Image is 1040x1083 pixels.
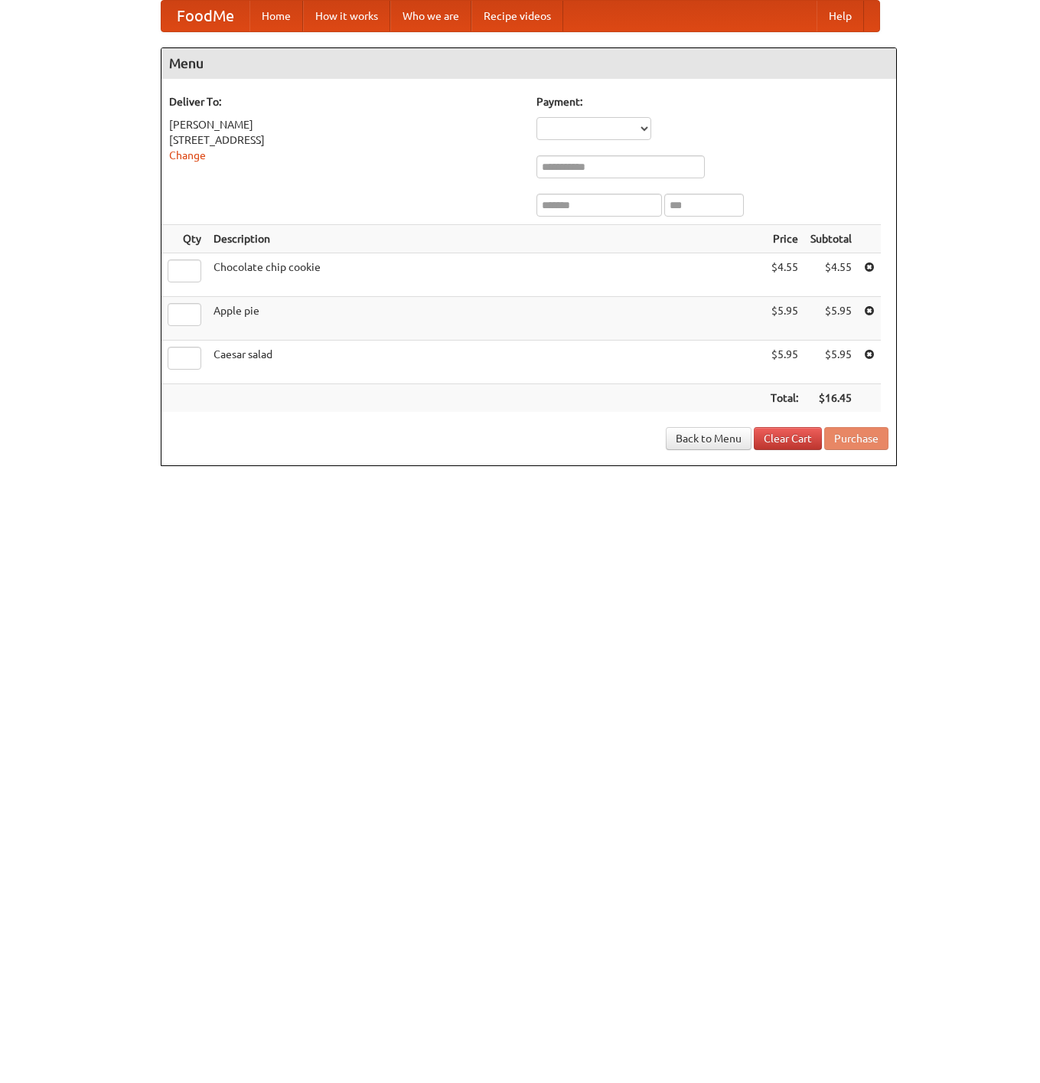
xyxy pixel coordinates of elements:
[161,48,896,79] h4: Menu
[804,297,858,341] td: $5.95
[804,384,858,413] th: $16.45
[207,225,765,253] th: Description
[169,149,206,161] a: Change
[817,1,864,31] a: Help
[161,225,207,253] th: Qty
[765,253,804,297] td: $4.55
[765,384,804,413] th: Total:
[303,1,390,31] a: How it works
[471,1,563,31] a: Recipe videos
[207,253,765,297] td: Chocolate chip cookie
[169,94,521,109] h5: Deliver To:
[804,253,858,297] td: $4.55
[207,341,765,384] td: Caesar salad
[666,427,751,450] a: Back to Menu
[765,297,804,341] td: $5.95
[390,1,471,31] a: Who we are
[824,427,888,450] button: Purchase
[169,132,521,148] div: [STREET_ADDRESS]
[804,341,858,384] td: $5.95
[207,297,765,341] td: Apple pie
[536,94,888,109] h5: Payment:
[804,225,858,253] th: Subtotal
[754,427,822,450] a: Clear Cart
[765,341,804,384] td: $5.95
[765,225,804,253] th: Price
[161,1,249,31] a: FoodMe
[249,1,303,31] a: Home
[169,117,521,132] div: [PERSON_NAME]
